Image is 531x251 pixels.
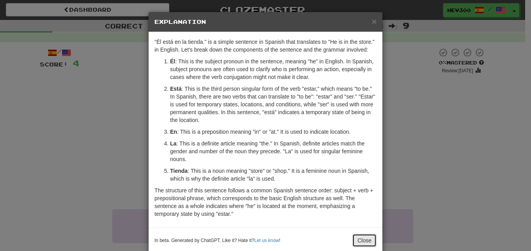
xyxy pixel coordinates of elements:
p: : This is the third person singular form of the verb "estar," which means "to be." In Spanish, th... [170,85,377,124]
p: : This is the subject pronoun in the sentence, meaning "he" in English. In Spanish, subject prono... [170,57,377,81]
strong: En [170,129,177,135]
a: Let us know [254,238,279,243]
strong: Está [170,86,182,92]
button: Close [372,17,377,25]
span: × [372,17,377,26]
p: "Él está en la tienda." is a simple sentence in Spanish that translates to "He is in the store." ... [154,38,377,54]
strong: Tienda [170,168,188,174]
p: : This is a preposition meaning "in" or "at." It is used to indicate location. [170,128,377,136]
p: The structure of this sentence follows a common Spanish sentence order: subject + verb + preposit... [154,186,377,218]
button: Close [352,234,377,247]
h5: Explanation [154,18,377,26]
p: : This is a noun meaning "store" or "shop." It is a feminine noun in Spanish, which is why the de... [170,167,377,183]
strong: Él [170,58,175,65]
small: In beta. Generated by ChatGPT. Like it? Hate it? ! [154,237,280,244]
p: : This is a definite article meaning "the." In Spanish, definite articles match the gender and nu... [170,140,377,163]
strong: La [170,140,176,147]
